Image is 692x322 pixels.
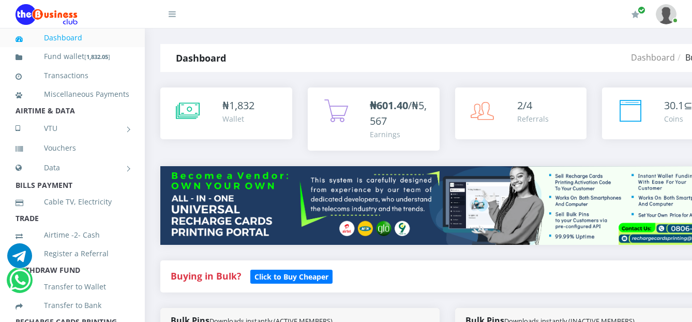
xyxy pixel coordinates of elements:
[370,129,429,140] div: Earnings
[171,270,241,282] strong: Buying in Bulk?
[222,113,254,124] div: Wallet
[664,98,684,112] span: 30.1
[16,4,78,25] img: Logo
[631,10,639,19] i: Renew/Upgrade Subscription
[455,87,587,139] a: 2/4 Referrals
[16,115,129,141] a: VTU
[16,242,129,266] a: Register a Referral
[656,4,676,24] img: User
[16,64,129,87] a: Transactions
[16,155,129,181] a: Data
[16,45,129,69] a: Fund wallet[1,832.05]
[7,251,32,268] a: Chat for support
[16,275,129,299] a: Transfer to Wallet
[16,190,129,214] a: Cable TV, Electricity
[631,52,675,63] a: Dashboard
[222,98,254,113] div: ₦
[370,98,408,112] b: ₦601.40
[370,98,427,128] span: /₦5,567
[16,26,129,50] a: Dashboard
[254,272,328,282] b: Click to Buy Cheaper
[517,98,532,112] span: 2/4
[517,113,549,124] div: Referrals
[84,53,110,61] small: [ ]
[16,82,129,106] a: Miscellaneous Payments
[16,294,129,317] a: Transfer to Bank
[9,275,31,292] a: Chat for support
[308,87,440,151] a: ₦601.40/₦5,567 Earnings
[229,98,254,112] span: 1,832
[176,52,226,64] strong: Dashboard
[86,53,108,61] b: 1,832.05
[638,6,645,14] span: Renew/Upgrade Subscription
[16,223,129,247] a: Airtime -2- Cash
[250,270,333,282] a: Click to Buy Cheaper
[160,87,292,139] a: ₦1,832 Wallet
[16,136,129,160] a: Vouchers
